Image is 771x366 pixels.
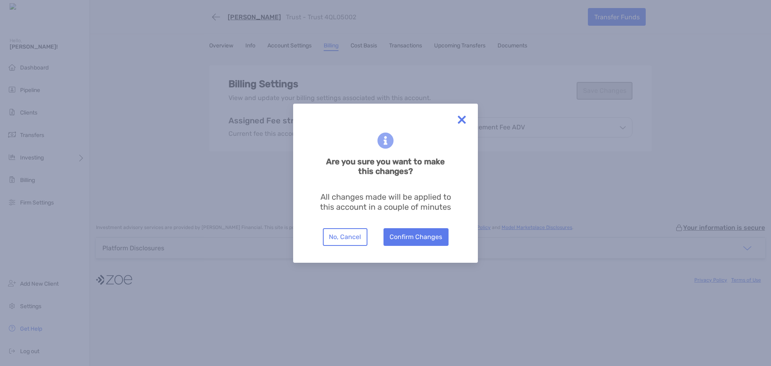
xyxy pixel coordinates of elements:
[454,112,470,128] img: close modal icon
[383,228,449,246] button: Confirm Changes
[318,192,453,212] p: All changes made will be applied to this account in a couple of minutes
[323,228,367,246] button: No, Cancel
[318,157,453,176] h6: Are you sure you want to make this changes?
[377,133,394,149] img: blue information icon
